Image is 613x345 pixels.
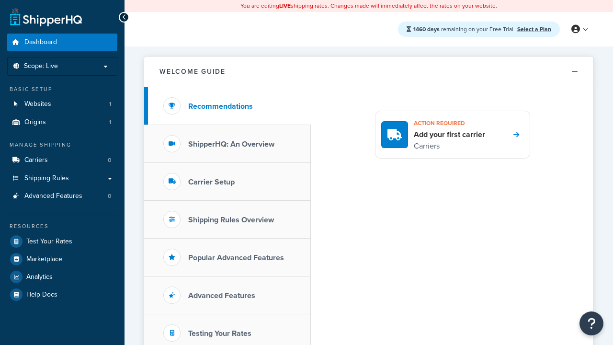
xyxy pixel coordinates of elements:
[7,222,117,230] div: Resources
[7,34,117,51] a: Dashboard
[7,187,117,205] a: Advanced Features0
[7,85,117,93] div: Basic Setup
[7,268,117,286] a: Analytics
[24,156,48,164] span: Carriers
[414,117,485,129] h3: Action required
[188,253,284,262] h3: Popular Advanced Features
[108,192,111,200] span: 0
[188,329,251,338] h3: Testing Your Rates
[279,1,291,10] b: LIVE
[7,114,117,131] li: Origins
[188,216,274,224] h3: Shipping Rules Overview
[26,238,72,246] span: Test Your Rates
[413,25,515,34] span: remaining on your Free Trial
[188,291,255,300] h3: Advanced Features
[26,255,62,264] span: Marketplace
[188,102,253,111] h3: Recommendations
[24,100,51,108] span: Websites
[26,291,57,299] span: Help Docs
[7,114,117,131] a: Origins1
[7,251,117,268] a: Marketplace
[26,273,53,281] span: Analytics
[144,57,593,87] button: Welcome Guide
[517,25,551,34] a: Select a Plan
[7,187,117,205] li: Advanced Features
[7,95,117,113] li: Websites
[188,140,274,149] h3: ShipperHQ: An Overview
[7,151,117,169] li: Carriers
[7,151,117,169] a: Carriers0
[7,286,117,303] a: Help Docs
[24,62,58,70] span: Scope: Live
[579,311,603,335] button: Open Resource Center
[159,68,226,75] h2: Welcome Guide
[109,118,111,126] span: 1
[7,170,117,187] a: Shipping Rules
[108,156,111,164] span: 0
[24,118,46,126] span: Origins
[24,38,57,46] span: Dashboard
[188,178,235,186] h3: Carrier Setup
[24,174,69,183] span: Shipping Rules
[7,95,117,113] a: Websites1
[109,100,111,108] span: 1
[414,140,485,152] p: Carriers
[414,129,485,140] h4: Add your first carrier
[413,25,440,34] strong: 1460 days
[7,141,117,149] div: Manage Shipping
[24,192,82,200] span: Advanced Features
[7,233,117,250] a: Test Your Rates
